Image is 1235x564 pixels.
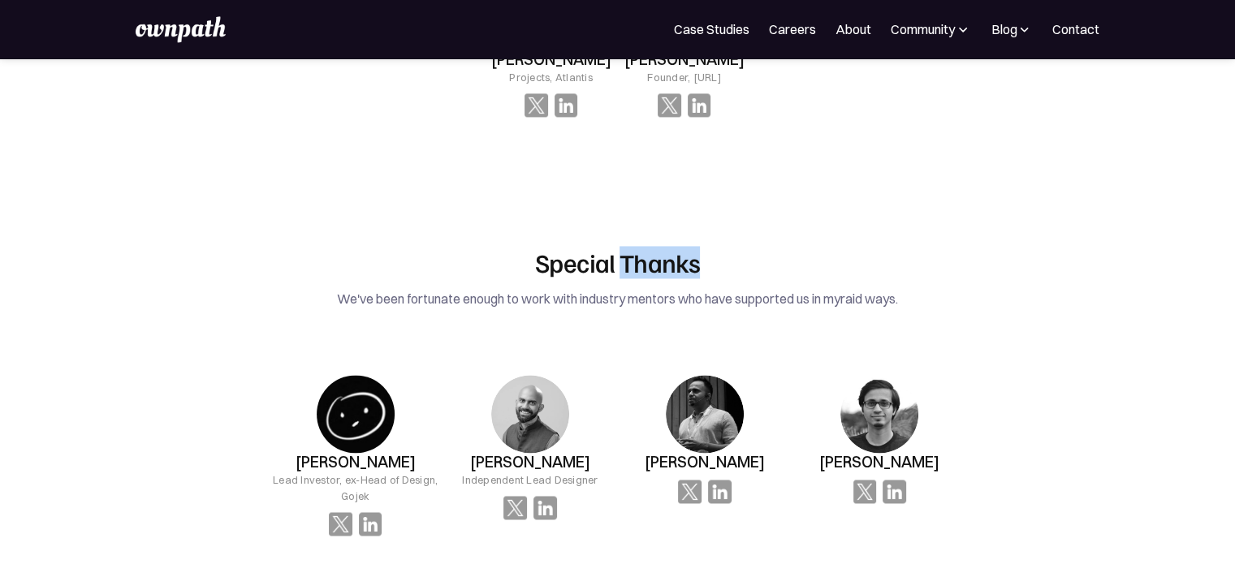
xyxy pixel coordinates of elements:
h2: Special Thanks [235,247,1000,278]
h3: [PERSON_NAME] [296,453,416,471]
h3: [PERSON_NAME] [645,453,765,471]
h3: [PERSON_NAME] [819,453,939,471]
h3: [PERSON_NAME] [491,50,611,69]
a: About [836,19,871,39]
div: Blog [991,19,1017,39]
a: Careers [769,19,816,39]
h3: [PERSON_NAME] [470,453,590,471]
div: Lead Investor, ex-Head of Design, Gojek [268,471,443,504]
h3: [PERSON_NAME] [624,50,745,69]
div: Community [891,19,971,39]
div: Projects, Atlantis [509,69,593,85]
div: Community [891,19,955,39]
a: Case Studies [674,19,749,39]
div: We've been fortunate enough to work with industry mentors who have supported us in myraid ways. [235,287,1000,310]
div: Founder, [URL] [647,69,721,85]
div: Independent Lead Designer [462,471,598,488]
a: Contact [1052,19,1099,39]
div: Blog [991,19,1033,39]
